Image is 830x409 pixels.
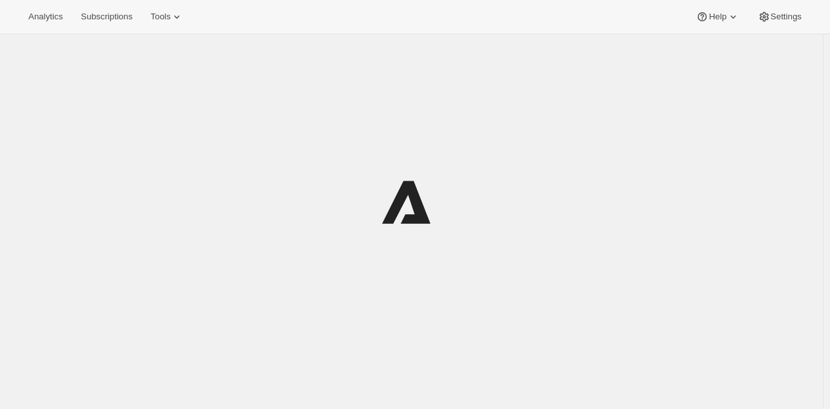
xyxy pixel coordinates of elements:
span: Settings [771,12,802,22]
span: Help [709,12,726,22]
span: Tools [150,12,170,22]
span: Subscriptions [81,12,132,22]
button: Subscriptions [73,8,140,26]
span: Analytics [28,12,63,22]
button: Analytics [21,8,70,26]
button: Help [688,8,747,26]
button: Tools [143,8,191,26]
button: Settings [750,8,809,26]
